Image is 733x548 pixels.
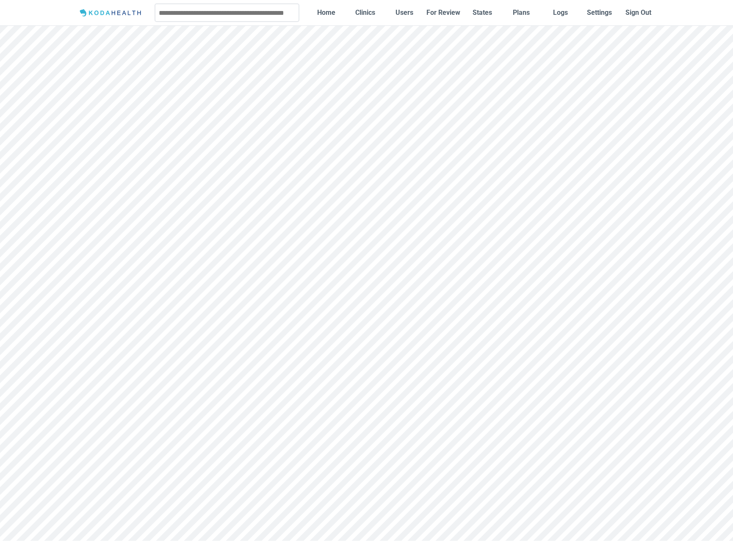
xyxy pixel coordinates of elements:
a: Clinics [348,2,383,23]
a: For Review [426,2,461,23]
a: Logs [542,2,578,23]
img: Logo [77,8,145,18]
a: Settings [581,2,617,23]
a: Users [387,2,422,23]
button: Sign Out [620,2,656,23]
a: Plans [503,2,539,23]
a: States [465,2,500,23]
a: Home [309,2,344,23]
